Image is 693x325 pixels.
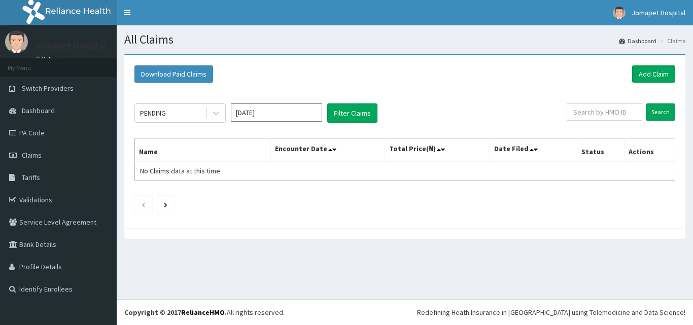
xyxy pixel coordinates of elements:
[657,37,685,45] li: Claims
[613,7,626,19] img: User Image
[36,41,107,50] p: Jomapet Hospital
[577,138,625,162] th: Status
[619,37,656,45] a: Dashboard
[135,138,271,162] th: Name
[490,138,577,162] th: Date Filed
[117,299,693,325] footer: All rights reserved.
[140,108,166,118] div: PENDING
[646,103,675,121] input: Search
[567,103,642,121] input: Search by HMO ID
[140,166,222,175] span: No Claims data at this time.
[22,84,74,93] span: Switch Providers
[417,307,685,317] div: Redefining Heath Insurance in [GEOGRAPHIC_DATA] using Telemedicine and Data Science!
[22,173,40,182] span: Tariffs
[141,200,146,209] a: Previous page
[134,65,213,83] button: Download Paid Claims
[231,103,322,122] input: Select Month and Year
[124,33,685,46] h1: All Claims
[624,138,675,162] th: Actions
[36,55,60,62] a: Online
[181,308,225,317] a: RelianceHMO
[164,200,167,209] a: Next page
[22,106,55,115] span: Dashboard
[632,8,685,17] span: Jomapet Hospital
[632,65,675,83] a: Add Claim
[271,138,385,162] th: Encounter Date
[124,308,227,317] strong: Copyright © 2017 .
[5,30,28,53] img: User Image
[385,138,490,162] th: Total Price(₦)
[327,103,377,123] button: Filter Claims
[22,151,42,160] span: Claims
